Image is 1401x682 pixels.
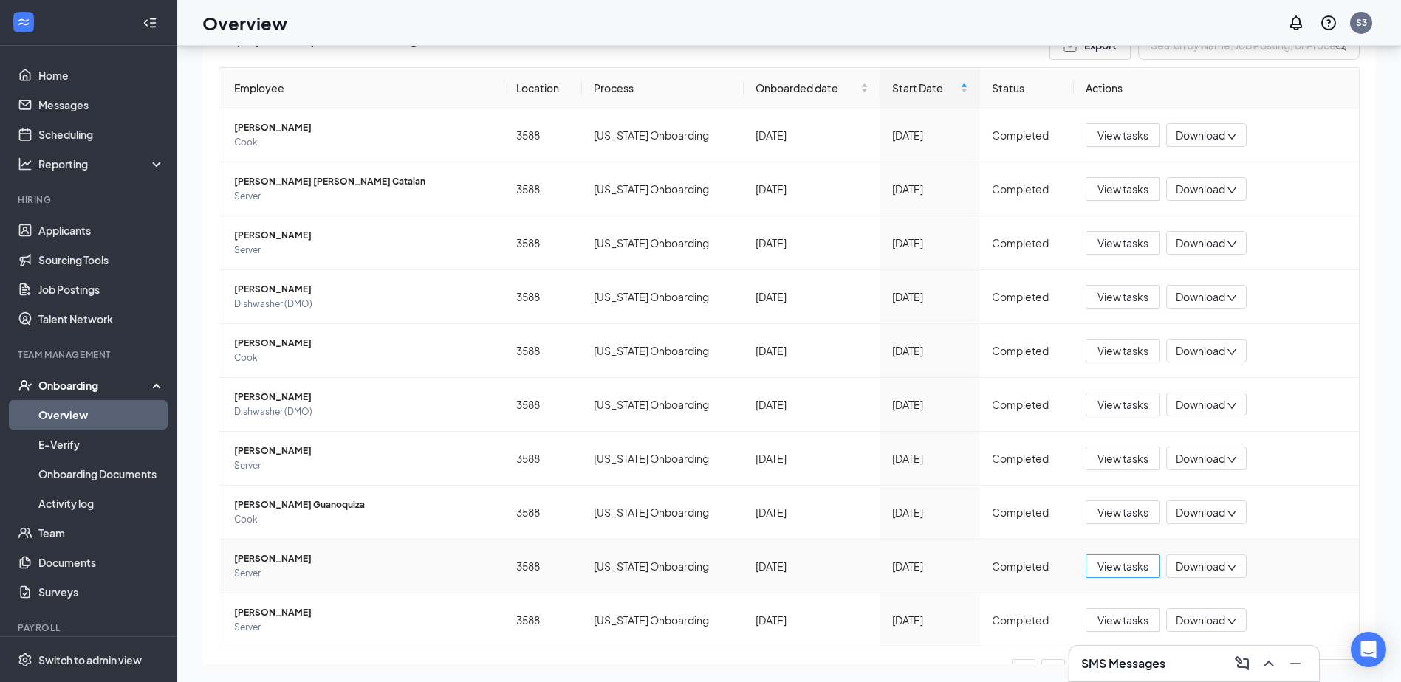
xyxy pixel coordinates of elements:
[1084,40,1117,50] span: Export
[980,68,1074,108] th: Status
[992,504,1062,520] div: Completed
[756,558,869,574] div: [DATE]
[504,593,582,647] td: 3588
[892,450,968,466] div: [DATE]
[756,396,869,413] div: [DATE]
[1227,131,1237,142] span: down
[1227,455,1237,465] span: down
[892,235,968,251] div: [DATE]
[1086,123,1160,147] button: View tasks
[582,378,744,432] td: [US_STATE] Onboarding
[234,228,493,243] span: [PERSON_NAME]
[504,216,582,270] td: 3588
[504,486,582,540] td: 3588
[756,127,869,143] div: [DATE]
[1176,613,1225,628] span: Download
[744,68,880,108] th: Onboarded date
[234,404,493,419] span: Dishwasher (DMO)
[1097,127,1148,143] span: View tasks
[38,577,165,607] a: Surveys
[1097,342,1148,359] span: View tasks
[1227,562,1237,573] span: down
[582,486,744,540] td: [US_STATE] Onboarding
[1176,289,1225,305] span: Download
[1176,128,1225,143] span: Download
[992,127,1062,143] div: Completed
[234,282,493,297] span: [PERSON_NAME]
[1356,16,1367,29] div: S3
[1086,554,1160,578] button: View tasks
[504,108,582,162] td: 3588
[234,497,493,512] span: [PERSON_NAME] Guanoquiza
[756,289,869,305] div: [DATE]
[892,289,968,305] div: [DATE]
[1097,396,1148,413] span: View tasks
[234,566,493,581] span: Server
[992,612,1062,628] div: Completed
[1074,68,1359,108] th: Actions
[892,80,957,96] span: Start Date
[504,324,582,378] td: 3588
[143,15,157,30] svg: Collapse
[18,652,32,667] svg: Settings
[992,450,1062,466] div: Completed
[1086,500,1160,524] button: View tasks
[1227,239,1237,249] span: down
[1227,509,1237,519] span: down
[992,342,1062,359] div: Completed
[38,459,165,489] a: Onboarding Documents
[18,156,32,171] svg: Analysis
[1292,660,1351,682] span: 10 / page
[892,396,968,413] div: [DATE]
[1351,632,1386,667] div: Open Intercom Messenger
[1227,185,1237,196] span: down
[1042,660,1064,682] a: 1
[234,620,493,635] span: Server
[756,235,869,251] div: [DATE]
[992,235,1062,251] div: Completed
[1287,655,1304,672] svg: Minimize
[1097,612,1148,628] span: View tasks
[38,652,142,667] div: Switch to admin view
[582,432,744,486] td: [US_STATE] Onboarding
[38,430,165,459] a: E-Verify
[234,351,493,365] span: Cook
[504,162,582,216] td: 3588
[16,15,31,30] svg: WorkstreamLogo
[756,450,869,466] div: [DATE]
[756,342,869,359] div: [DATE]
[1086,339,1160,362] button: View tasks
[18,621,162,634] div: Payroll
[1287,14,1305,32] svg: Notifications
[234,297,493,311] span: Dishwasher (DMO)
[582,324,744,378] td: [US_STATE] Onboarding
[234,551,493,566] span: [PERSON_NAME]
[1097,504,1148,520] span: View tasks
[234,120,493,135] span: [PERSON_NAME]
[1176,235,1225,251] span: Download
[992,289,1062,305] div: Completed
[1097,289,1148,305] span: View tasks
[234,135,493,150] span: Cook
[1176,505,1225,520] span: Download
[1227,347,1237,357] span: down
[38,378,152,393] div: Onboarding
[38,156,165,171] div: Reporting
[892,612,968,628] div: [DATE]
[1260,655,1278,672] svg: ChevronUp
[892,558,968,574] div: [DATE]
[38,275,165,304] a: Job Postings
[1097,181,1148,197] span: View tasks
[1086,393,1160,416] button: View tasks
[892,504,968,520] div: [DATE]
[38,120,165,149] a: Scheduling
[582,540,744,593] td: [US_STATE] Onboarding
[582,593,744,647] td: [US_STATE] Onboarding
[38,245,165,275] a: Sourcing Tools
[892,181,968,197] div: [DATE]
[892,127,968,143] div: [DATE]
[756,181,869,197] div: [DATE]
[234,336,493,351] span: [PERSON_NAME]
[234,174,493,189] span: [PERSON_NAME] [PERSON_NAME] Catalan
[1227,616,1237,627] span: down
